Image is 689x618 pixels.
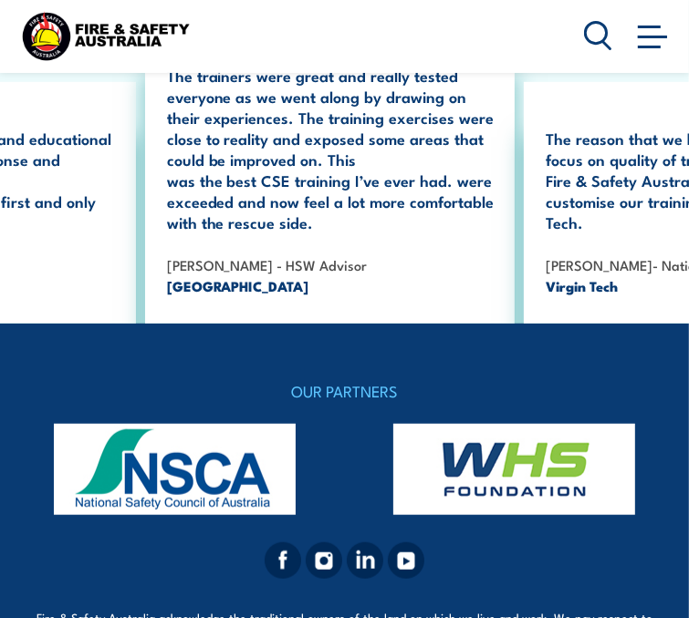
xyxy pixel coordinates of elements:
span: [GEOGRAPHIC_DATA] [167,275,496,296]
p: The trainers were great and really tested everyone as we went along by drawing on their experienc... [167,65,496,232]
strong: [PERSON_NAME] - HSW Advisor [167,254,368,274]
h4: OUR PARTNERS [23,378,666,404]
img: whs-logo-footer [363,424,667,515]
img: nsca-logo-footer [23,424,327,515]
